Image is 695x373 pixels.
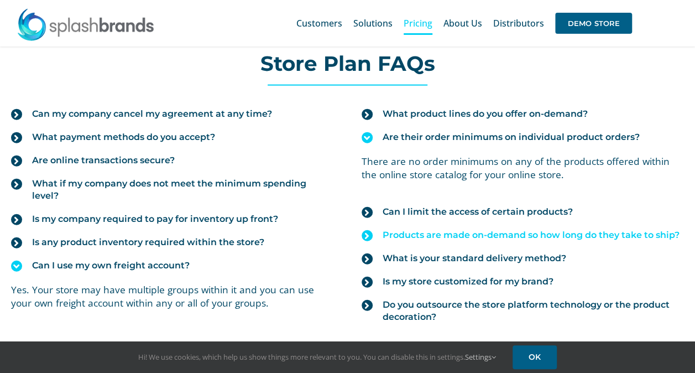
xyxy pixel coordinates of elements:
[32,108,272,120] span: Can my company cancel my agreement at any time?
[32,260,190,272] span: Can I use my own freight account?
[11,208,333,231] a: Is my company required to pay for inventory up front?
[32,178,333,202] span: What if my company does not meet the minimum spending level?
[493,19,544,28] span: Distributors
[383,276,553,288] span: Is my store customized for my brand?
[32,213,278,225] span: Is my company required to pay for inventory up front?
[296,6,342,41] a: Customers
[383,108,588,120] span: What product lines do you offer on-demand?
[555,13,632,34] span: DEMO STORE
[11,126,333,149] a: What payment methods do you accept?
[32,154,175,167] span: Are online transactions secure?
[32,236,264,248] span: Is any product inventory required within the store?
[11,254,333,277] a: Can I use my own freight account?
[11,149,333,172] a: Are online transactions secure?
[383,131,640,143] span: Are their order minimums on individual product orders?
[383,299,684,323] span: Do you outsource the store platform technology or the product decoration?
[17,8,155,41] img: SplashBrands.com Logo
[11,283,333,310] p: Yes. Your store may have multiple groups within it and you can use your own freight account withi...
[362,200,684,224] a: Can I limit the access of certain products?
[362,102,684,126] a: What product lines do you offer on-demand?
[443,19,482,28] span: About Us
[362,126,684,149] a: Are their order minimums on individual product orders?
[32,131,215,143] span: What payment methods do you accept?
[11,102,333,126] a: Can my company cancel my agreement at any time?
[513,345,557,369] a: OK
[362,293,684,329] a: Do you outsource the store platform technology or the product decoration?
[138,352,496,362] span: Hi! We use cookies, which help us show things more relevant to you. You can disable this in setti...
[353,19,393,28] span: Solutions
[383,229,680,241] span: Products are made on-demand so how long do they take to ship?
[362,154,684,182] p: There are no order minimums on any of the products offered within the online store catalog for yo...
[383,206,573,218] span: Can I limit the access of certain products?
[296,19,342,28] span: Customers
[296,6,632,41] nav: Main Menu Sticky
[404,6,432,41] a: Pricing
[11,172,333,208] a: What if my company does not meet the minimum spending level?
[555,6,632,41] a: DEMO STORE
[493,6,544,41] a: Distributors
[362,247,684,270] a: What is your standard delivery method?
[11,231,333,254] a: Is any product inventory required within the store?
[362,224,684,247] a: Products are made on-demand so how long do they take to ship?
[404,19,432,28] span: Pricing
[362,270,684,293] a: Is my store customized for my brand?
[383,252,566,265] span: What is your standard delivery method?
[465,352,496,362] a: Settings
